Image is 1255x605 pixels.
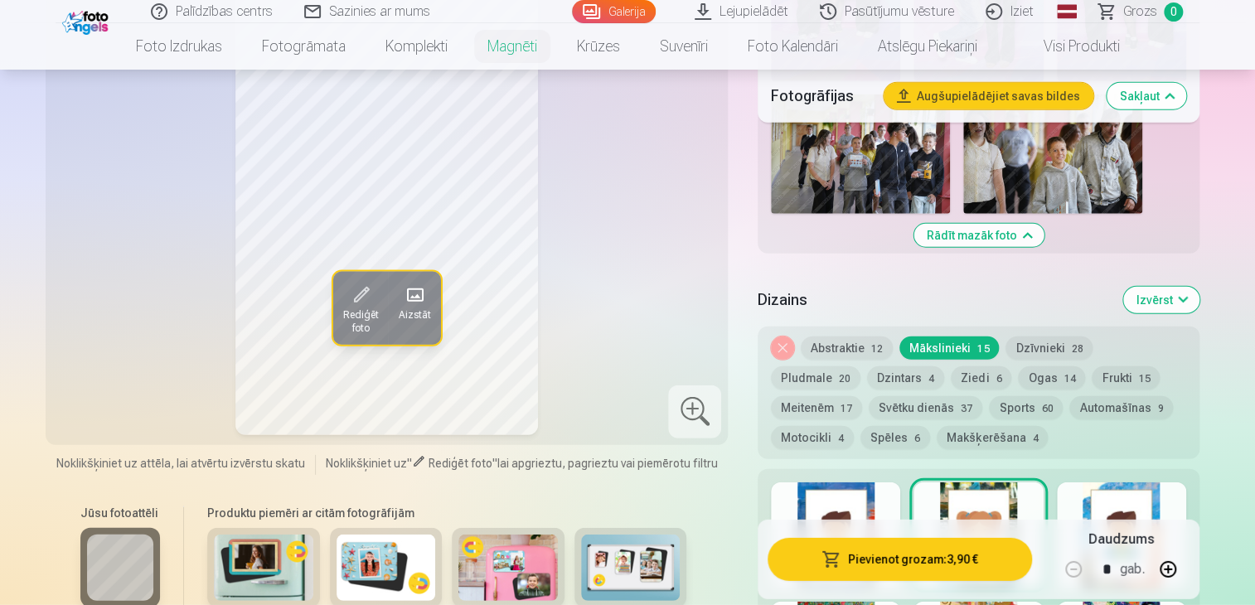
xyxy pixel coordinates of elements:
[869,396,982,419] button: Svētku dienās37
[977,343,989,355] span: 15
[913,224,1044,247] button: Rādīt mazāk foto
[951,366,1011,390] button: Ziedi6
[116,23,242,70] a: Foto izdrukas
[928,373,934,385] span: 4
[1069,396,1173,419] button: Automašīnas9
[1032,433,1038,444] span: 4
[1120,549,1145,588] div: gab.
[389,272,441,345] button: Aizstāt
[399,308,431,322] span: Aizstāt
[1064,373,1075,385] span: 14
[801,336,893,360] button: Abstraktie12
[1123,287,1199,313] button: Izvērst
[1107,83,1186,109] button: Sakļaut
[1005,336,1093,360] button: Dzīvnieki28
[771,396,862,419] button: Meitenēm17
[557,23,640,70] a: Krūzes
[858,23,997,70] a: Atslēgu piekariņi
[1157,403,1163,414] span: 9
[768,537,1032,580] button: Pievienot grozam:3,90 €
[1138,373,1150,385] span: 15
[860,426,930,449] button: Spēles6
[899,336,999,360] button: Mākslinieki15
[1123,2,1157,22] span: Grozs
[997,23,1140,70] a: Visi produkti
[407,457,412,470] span: "
[771,366,860,390] button: Pludmale20
[1088,529,1153,549] h5: Daudzums
[839,373,850,385] span: 20
[62,7,113,35] img: /fa1
[497,457,718,470] span: lai apgrieztu, pagrieztu vai piemērotu filtru
[326,457,407,470] span: Noklikšķiniet uz
[1071,343,1083,355] span: 28
[468,23,557,70] a: Magnēti
[758,288,1110,312] h5: Dizains
[56,455,305,472] span: Noklikšķiniet uz attēla, lai atvērtu izvērstu skatu
[996,373,1001,385] span: 6
[492,457,497,470] span: "
[1018,366,1085,390] button: Ogas14
[1041,403,1053,414] span: 60
[1164,2,1183,22] span: 0
[333,272,389,345] button: Rediģēt foto
[867,366,944,390] button: Dzintars4
[201,505,693,521] h6: Produktu piemēri ar citām fotogrāfijām
[771,426,854,449] button: Motocikli4
[884,83,1093,109] button: Augšupielādējiet savas bildes
[343,308,379,335] span: Rediģēt foto
[242,23,366,70] a: Fotogrāmata
[80,505,160,521] h6: Jūsu fotoattēli
[728,23,858,70] a: Foto kalendāri
[989,396,1063,419] button: Sports60
[771,85,870,108] h5: Fotogrāfijas
[429,457,492,470] span: Rediģēt foto
[914,433,920,444] span: 6
[838,433,844,444] span: 4
[1092,366,1160,390] button: Frukti15
[366,23,468,70] a: Komplekti
[640,23,728,70] a: Suvenīri
[841,403,852,414] span: 17
[961,403,972,414] span: 37
[871,343,883,355] span: 12
[937,426,1048,449] button: Makšķerēšana4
